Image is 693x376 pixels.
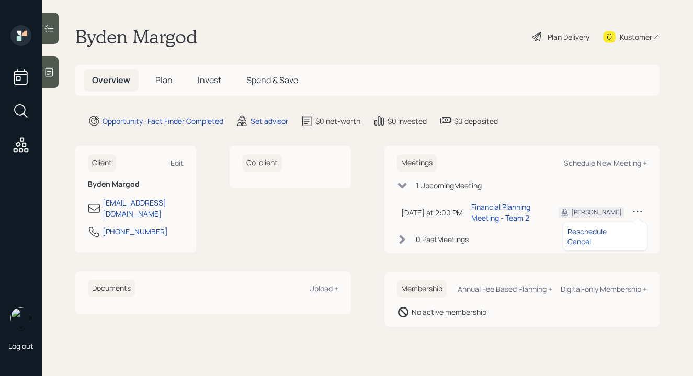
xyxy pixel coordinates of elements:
div: No active membership [412,306,486,317]
div: [PHONE_NUMBER] [103,226,168,237]
div: Reschedule [567,226,643,236]
h6: Co-client [242,154,282,172]
h6: Byden Margod [88,180,184,189]
div: 1 Upcoming Meeting [416,180,482,191]
div: 0 Past Meeting s [416,234,469,245]
div: Financial Planning Meeting - Team 2 [471,201,542,223]
div: [DATE] at 2:00 PM [401,207,463,218]
div: Set advisor [251,116,288,127]
div: [EMAIL_ADDRESS][DOMAIN_NAME] [103,197,184,219]
div: Edit [171,158,184,168]
div: Upload + [309,283,338,293]
div: $0 net-worth [315,116,360,127]
div: [PERSON_NAME] [571,208,622,217]
div: $0 invested [388,116,427,127]
h1: Byden Margod [75,25,197,48]
img: aleksandra-headshot.png [10,307,31,328]
h6: Documents [88,280,135,297]
div: Cancel [567,236,643,246]
span: Spend & Save [246,74,298,86]
div: Plan Delivery [548,31,589,42]
span: Overview [92,74,130,86]
div: $0 deposited [454,116,498,127]
h6: Client [88,154,116,172]
h6: Membership [397,280,447,298]
div: Annual Fee Based Planning + [458,284,552,294]
div: Kustomer [620,31,652,42]
span: Plan [155,74,173,86]
div: Log out [8,341,33,351]
h6: Meetings [397,154,437,172]
span: Invest [198,74,221,86]
div: Schedule New Meeting + [564,158,647,168]
div: Digital-only Membership + [561,284,647,294]
div: Opportunity · Fact Finder Completed [103,116,223,127]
